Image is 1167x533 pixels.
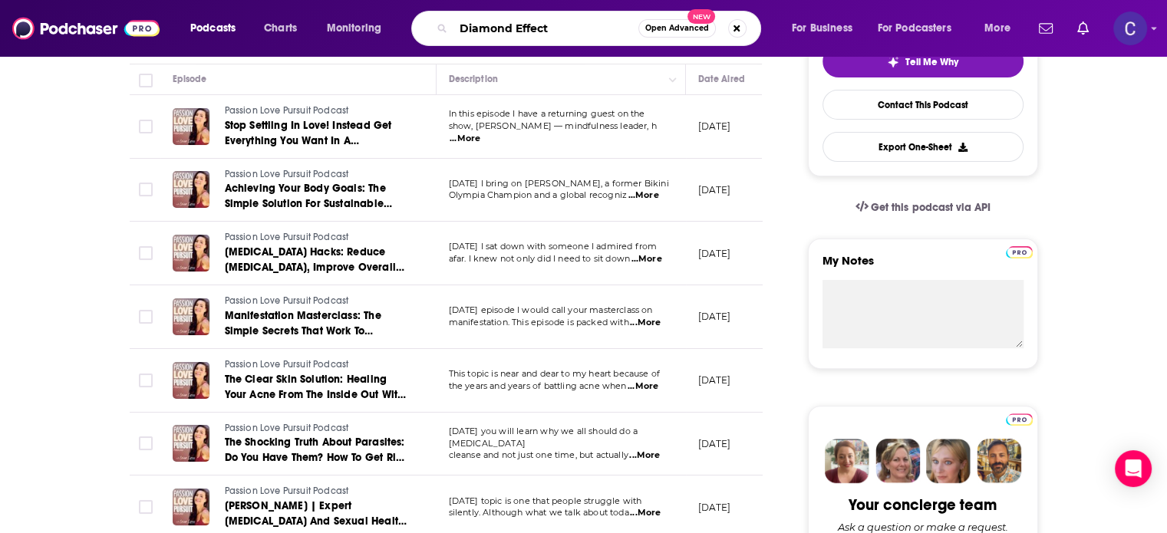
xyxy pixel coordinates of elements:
span: cleanse and not just one time, but actually [449,449,628,460]
a: Get this podcast via API [843,189,1003,226]
span: Passion Love Pursuit Podcast [225,359,349,370]
span: Monitoring [327,18,381,39]
span: Toggle select row [139,436,153,450]
span: Achieving Your Body Goals: The Simple Solution For Sustainable Results In Any Season Of Your Life... [225,182,394,256]
div: Ask a question or make a request. [838,521,1008,533]
div: Description [449,70,498,88]
input: Search podcasts, credits, & more... [453,16,638,41]
span: Podcasts [190,18,236,39]
p: [DATE] [698,310,731,323]
span: [DATE] episode I would call your masterclass on [449,304,653,315]
span: In this episode I have a returning guest on the [449,108,645,119]
img: Podchaser Pro [1006,413,1033,426]
span: The Clear Skin Solution: Healing Your Acne From The Inside Out With Holistic Nutritionist [PERSON... [225,373,407,416]
p: [DATE] [698,501,731,514]
span: Olympia Champion and a global recogniz [449,189,628,200]
img: Jules Profile [926,439,971,483]
a: Charts [254,16,306,41]
span: ...More [630,507,661,519]
span: Passion Love Pursuit Podcast [225,423,349,433]
span: ...More [630,317,661,329]
a: Pro website [1006,411,1033,426]
button: Export One-Sheet [823,132,1024,162]
span: The Shocking Truth About Parasites: Do You Have Them? How To Get Rid Of Them? The Symptoms With T... [225,436,405,495]
button: Open AdvancedNew [638,19,716,38]
span: ...More [450,133,480,145]
span: For Podcasters [878,18,951,39]
span: Open Advanced [645,25,709,32]
a: Passion Love Pursuit Podcast [225,104,409,118]
a: Passion Love Pursuit Podcast [225,485,409,498]
span: Toggle select row [139,310,153,324]
a: Passion Love Pursuit Podcast [225,422,409,436]
span: Toggle select row [139,373,153,387]
p: [DATE] [698,120,731,133]
button: Show profile menu [1113,12,1147,45]
span: Passion Love Pursuit Podcast [225,485,349,496]
button: tell me why sparkleTell Me Why [823,45,1024,77]
button: open menu [974,16,1030,41]
button: open menu [868,16,974,41]
span: manifestation. This episode is packed with [449,317,629,327]
span: ...More [631,253,662,265]
span: More [984,18,1010,39]
a: Show notifications dropdown [1071,15,1095,41]
span: Passion Love Pursuit Podcast [225,105,349,116]
a: [PERSON_NAME] | Expert [MEDICAL_DATA] And Sexual Health Specialist On Improving Sexual Function A... [225,498,409,529]
label: My Notes [823,253,1024,280]
div: Search podcasts, credits, & more... [426,11,776,46]
div: Episode [173,70,207,88]
span: Get this podcast via API [871,201,990,214]
span: silently. Although what we talk about toda [449,507,629,518]
div: Open Intercom Messenger [1115,450,1152,487]
img: Podchaser Pro [1006,246,1033,258]
a: Stop Settling In Love! Instead Get Everything You Want In A Relationship (And Your Life) With Cas... [225,118,409,149]
span: [DATE] I sat down with someone I admired from [449,241,658,252]
a: [MEDICAL_DATA] Hacks: Reduce [MEDICAL_DATA], Improve Overall Health, And Lose Excess Weight With ... [225,245,409,275]
img: Podchaser - Follow, Share and Rate Podcasts [12,14,160,43]
img: Jon Profile [977,439,1021,483]
p: [DATE] [698,373,731,387]
span: [DATE] you will learn why we all should do a [MEDICAL_DATA] [449,426,638,449]
span: the years and years of battling acne when [449,380,627,391]
span: Toggle select row [139,120,153,133]
span: Passion Love Pursuit Podcast [225,232,349,242]
span: Manifestation Masterclass: The Simple Secrets That Work To Manifest All That You Desire With [PER... [225,309,391,368]
p: [DATE] [698,437,731,450]
a: Passion Love Pursuit Podcast [225,168,409,182]
span: This topic is near and dear to my heart because of [449,368,661,379]
div: Your concierge team [849,495,997,515]
a: Show notifications dropdown [1033,15,1059,41]
span: ...More [628,380,658,393]
span: For Business [792,18,852,39]
span: Tell Me Why [905,56,958,68]
a: Achieving Your Body Goals: The Simple Solution For Sustainable Results In Any Season Of Your Life... [225,181,409,212]
button: Column Actions [664,71,682,89]
span: Toggle select row [139,246,153,260]
span: afar. I knew not only did I need to sit down [449,253,631,264]
a: The Shocking Truth About Parasites: Do You Have Them? How To Get Rid Of Them? The Symptoms With T... [225,435,409,466]
a: Pro website [1006,244,1033,258]
a: Passion Love Pursuit Podcast [225,358,409,372]
button: open menu [316,16,401,41]
span: [MEDICAL_DATA] Hacks: Reduce [MEDICAL_DATA], Improve Overall Health, And Lose Excess Weight With ... [225,245,404,304]
span: [DATE] topic is one that people struggle with [449,495,642,506]
a: Passion Love Pursuit Podcast [225,294,409,308]
a: The Clear Skin Solution: Healing Your Acne From The Inside Out With Holistic Nutritionist [PERSON... [225,372,409,403]
span: ...More [629,449,660,462]
span: show, [PERSON_NAME] — mindfulness leader, h [449,120,657,131]
span: Toggle select row [139,183,153,196]
span: Passion Love Pursuit Podcast [225,295,349,306]
span: Toggle select row [139,500,153,514]
img: Barbara Profile [875,439,920,483]
a: Manifestation Masterclass: The Simple Secrets That Work To Manifest All That You Desire With [PER... [225,308,409,339]
p: [DATE] [698,183,731,196]
span: Stop Settling In Love! Instead Get Everything You Want In A Relationship (And Your Life) With Cas... [225,119,392,178]
img: Sydney Profile [825,439,869,483]
img: tell me why sparkle [887,56,899,68]
button: open menu [180,16,255,41]
a: Passion Love Pursuit Podcast [225,231,409,245]
span: Charts [264,18,297,39]
button: open menu [781,16,872,41]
